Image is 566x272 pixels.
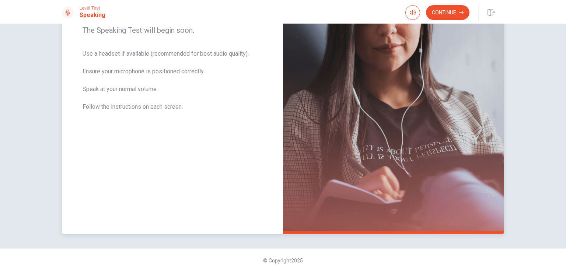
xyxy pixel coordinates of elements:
[80,11,105,20] h1: Speaking
[83,26,262,35] span: The Speaking Test will begin soon.
[80,6,105,11] span: Level Test
[83,49,262,120] span: Use a headset if available (recommended for best audio quality). Ensure your microphone is positi...
[263,258,303,264] span: © Copyright 2025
